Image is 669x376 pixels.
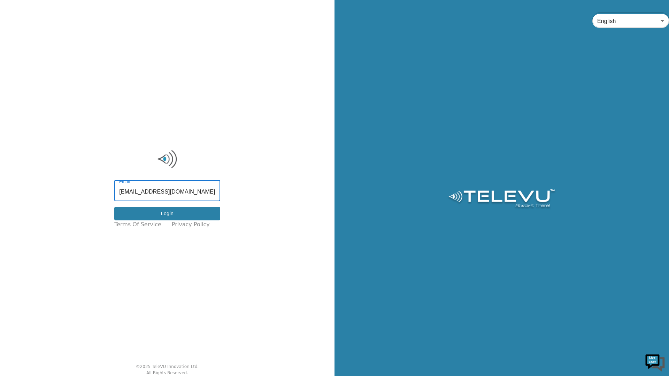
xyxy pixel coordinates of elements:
img: Logo [447,189,556,210]
div: English [592,11,669,31]
div: © 2025 TeleVU Innovation Ltd. [136,363,199,370]
button: Login [114,207,220,220]
div: All Rights Reserved. [146,370,188,376]
a: Terms of Service [114,220,161,229]
img: Logo [114,149,220,170]
a: Privacy Policy [172,220,210,229]
img: Chat Widget [645,352,666,373]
